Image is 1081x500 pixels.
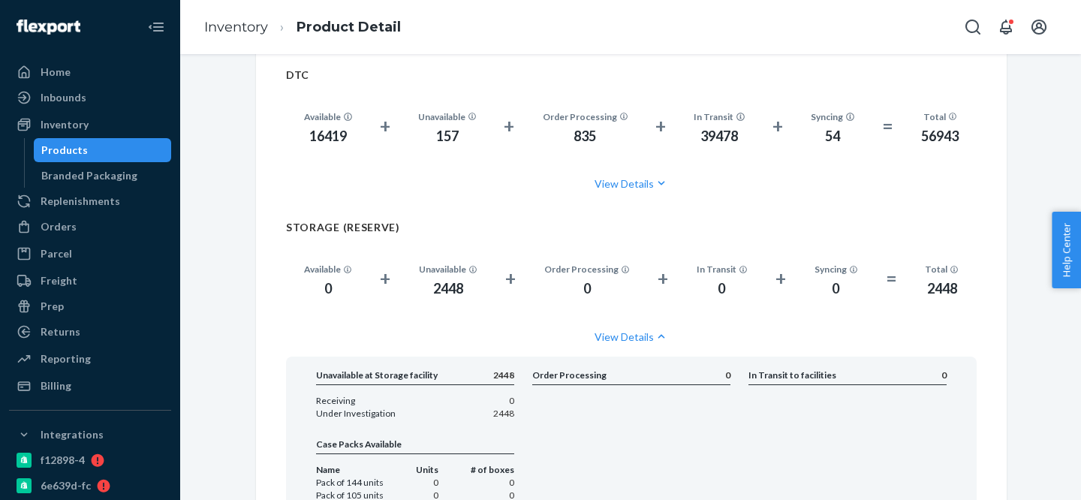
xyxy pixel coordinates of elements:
div: Available [304,110,352,123]
button: Close Navigation [141,12,171,42]
div: 0 [697,279,748,299]
button: View Details [286,164,977,203]
div: + [505,265,516,292]
div: 6e639d-fc [41,478,91,493]
div: Returns [41,324,80,339]
div: Home [41,65,71,80]
a: Home [9,60,171,84]
span: 0 [941,369,947,381]
div: Prep [41,299,64,314]
div: + [658,265,668,292]
span: 0 [493,394,514,407]
a: f12898-4 [9,448,171,472]
a: Branded Packaging [34,164,172,188]
div: 2448 [925,279,959,299]
div: Branded Packaging [41,168,137,183]
div: f12898-4 [41,453,85,468]
span: Order Processing [532,369,607,381]
a: Inventory [9,113,171,137]
button: Open account menu [1024,12,1054,42]
span: 2448 [493,407,514,420]
div: 16419 [304,127,352,146]
a: Parcel [9,242,171,266]
div: 0 [544,279,630,299]
div: = [886,265,897,292]
div: Syncing [815,263,858,276]
a: Orders [9,215,171,239]
div: Order Processing [543,110,628,123]
a: Freight [9,269,171,293]
h2: DTC [286,69,977,80]
div: Syncing [811,110,854,123]
div: 39478 [694,127,745,146]
div: 54 [811,127,854,146]
div: 56943 [921,127,959,146]
button: Integrations [9,423,171,447]
div: 157 [418,127,477,146]
a: Prep [9,294,171,318]
div: Billing [41,378,71,393]
button: Open notifications [991,12,1021,42]
h2: STORAGE (RESERVE) [286,221,977,233]
span: # of boxes [471,463,514,476]
a: Inventory [204,19,268,35]
span: 0 [471,476,514,489]
div: Parcel [41,246,72,261]
div: + [504,113,514,140]
div: Unavailable [419,263,477,276]
span: Name [316,463,384,476]
a: Inbounds [9,86,171,110]
a: 6e639d-fc [9,474,171,498]
span: Under Investigation [316,407,396,420]
a: Products [34,138,172,162]
button: View Details [286,317,977,357]
div: + [655,113,666,140]
div: Total [921,110,959,123]
button: Open Search Box [958,12,988,42]
div: Reporting [41,351,91,366]
span: 2448 [493,369,514,381]
div: Freight [41,273,77,288]
a: Reporting [9,347,171,371]
span: Pack of 144 units [316,476,384,489]
ol: breadcrumbs [192,5,413,50]
div: + [380,265,390,292]
div: Inventory [41,117,89,132]
button: Help Center [1052,212,1081,288]
div: Total [925,263,959,276]
div: In Transit [697,263,748,276]
div: Available [304,263,352,276]
div: 0 [815,279,858,299]
div: In Transit [694,110,745,123]
span: Unavailable at Storage facility [316,369,438,381]
div: Integrations [41,427,104,442]
img: Flexport logo [17,20,80,35]
div: 835 [543,127,628,146]
div: Unavailable [418,110,477,123]
span: 0 [725,369,730,381]
a: Returns [9,320,171,344]
div: Orders [41,219,77,234]
a: Billing [9,374,171,398]
div: Order Processing [544,263,630,276]
div: Inbounds [41,90,86,105]
div: + [772,113,783,140]
span: In Transit to facilities [748,369,836,381]
div: + [380,113,390,140]
div: Replenishments [41,194,120,209]
div: 2448 [419,279,477,299]
span: Receiving [316,394,396,407]
div: = [882,113,893,140]
div: 0 [304,279,352,299]
div: + [775,265,786,292]
a: Replenishments [9,189,171,213]
span: 0 [416,476,438,489]
span: Case Packs Available [316,438,402,450]
span: Units [416,463,438,476]
a: Product Detail [297,19,401,35]
div: Products [41,143,88,158]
